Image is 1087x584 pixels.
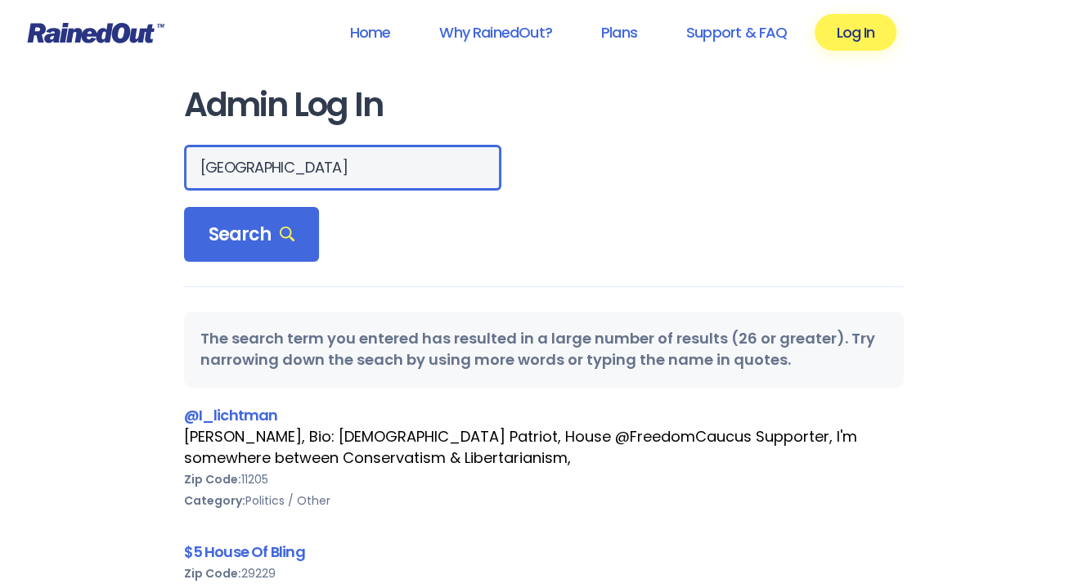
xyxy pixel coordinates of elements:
[184,145,501,191] input: Search Orgs…
[184,405,278,425] a: @I_lichtman
[209,223,295,246] span: Search
[418,14,573,51] a: Why RainedOut?
[184,426,904,469] div: [PERSON_NAME], Bio: [DEMOGRAPHIC_DATA] Patriot, House @FreedomCaucus Supporter, I'm somewhere bet...
[328,14,411,51] a: Home
[184,469,904,490] div: 11205
[184,563,904,584] div: 29229
[184,565,241,582] b: Zip Code:
[580,14,658,51] a: Plans
[184,87,904,124] h1: Admin Log In
[815,14,896,51] a: Log In
[184,490,904,511] div: Politics / Other
[184,492,245,509] b: Category:
[184,471,241,487] b: Zip Code:
[184,541,904,563] div: $5 House Of Bling
[184,404,904,426] div: @I_lichtman
[184,541,305,562] a: $5 House Of Bling
[184,312,904,387] div: The search term you entered has resulted in a large number of results (26 or greater). Try narrow...
[184,207,320,263] div: Search
[665,14,808,51] a: Support & FAQ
